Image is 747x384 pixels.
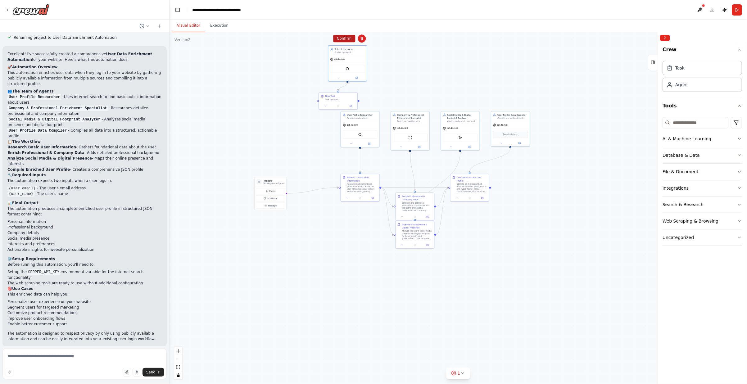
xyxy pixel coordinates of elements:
[7,186,37,191] code: {user_email}
[447,113,478,120] div: Social Media & Digital Footprint Analyzer
[436,186,448,208] g: Edge from 02a55ffa-75cb-462d-bc78-15eca02173ca to c7475e6b-f808-4d9d-9760-7d65a9e6a4ec
[328,45,367,81] div: Role of the agentGoal of the agentgpt-4o-miniSerperDevTool
[663,218,718,224] div: Web Scraping & Browsing
[7,128,162,139] li: - Compiles all data into a structured, actionable profile
[408,136,412,140] img: ScrapeWebsiteTool
[334,58,345,61] span: gpt-4o-mini
[7,128,68,133] code: User Profile Data Compiler
[360,142,378,146] button: Open in side panel
[7,156,92,160] strong: Analyze Social Media & Digital Presence
[335,47,365,51] div: Role of the agent
[468,148,512,172] g: Edge from 106f44b9-1c37-4b02-b0f1-314f083a0ca7 to c7475e6b-f808-4d9d-9760-7d65a9e6a4ec
[205,19,233,32] button: Execution
[7,230,162,236] li: Company details
[497,113,528,116] div: User Profile Data Compiler
[397,127,408,129] span: gpt-4o-mini
[461,145,478,149] button: Open in side panel
[7,331,162,342] p: The automation is designed to respect privacy by only using publicly available information and ca...
[254,177,287,210] div: TriggersNo triggers configuredEventScheduleManage
[12,65,57,69] strong: Automation Overview
[7,191,34,197] code: {user_name}
[27,269,61,275] code: SERPER_API_KEY
[675,65,685,71] div: Task
[335,51,365,54] div: Goal of the agent
[457,176,487,182] div: Compile Enriched User Profile
[422,243,433,247] button: Open in side panel
[7,106,108,111] code: Company & Professional Enrichment Specialist
[410,145,428,149] button: Open in side panel
[402,230,432,240] div: Analyze the user's social media presence and digital footprint for {user_email} and {user_name}. ...
[655,32,660,384] button: Toggle Sidebar
[663,136,711,142] div: AI & Machine Learning
[7,156,162,167] li: - Maps their online presence and interests
[408,243,422,247] button: No output available
[7,200,162,206] h2: 📊
[7,70,162,87] p: This automation enriches user data when they log in to your website by gathering publicly availab...
[269,190,275,193] span: Event
[663,152,700,158] div: Database & Data
[264,179,285,182] h3: Triggers
[337,83,349,91] g: Edge from 02c939eb-2c8d-4a0f-a29a-699cdaadfa9a to 6158182f-d754-466a-9af8-6889b7725c0c
[458,370,460,376] span: 1
[675,82,688,88] div: Agent
[256,203,285,209] button: Manage
[353,196,367,200] button: No output available
[7,310,162,316] li: Customize product recommendations
[7,139,162,144] h2: 📋
[7,151,84,155] strong: Enrich Professional & Company Data
[450,174,489,201] div: Compile Enriched User ProfileCompile all the researched information about {user_email} and {user_...
[7,291,162,297] p: This enriched data can help you:
[7,172,162,178] h2: 🔧
[397,120,428,123] div: Enrich user profiles with detailed company and professional information from {user_email} and {us...
[174,347,182,355] button: zoom in
[663,115,742,251] div: Tools
[491,111,530,147] div: User Profile Data CompilerCompile and synthesize all enriched user data from {user_email} and {us...
[395,192,434,220] div: Enrich Professional & Company DataBased on the basic user information, dive deeper into the user'...
[192,7,262,13] nav: breadcrumb
[256,196,285,201] button: Schedule
[511,141,528,145] button: Open in side panel
[172,19,205,32] button: Visual Editor
[7,94,162,105] li: - Uses internet search to find basic public information about users
[347,113,378,116] div: User Profile Researcher
[7,145,76,149] strong: Research Basic User Information
[5,368,14,377] button: Improve this prompt
[397,113,428,120] div: Company & Professional Enrichment Specialist
[7,206,162,217] p: The automation produces a complete enriched user profile in structured JSON format containing:
[7,105,162,116] li: - Researches detailed professional and company information
[319,93,358,110] div: New TaskTask description
[7,236,162,241] li: Social media presence
[663,201,704,208] div: Search & Research
[402,195,432,201] div: Enrich Professional & Company Data
[174,347,182,379] div: React Flow controls
[174,355,182,363] button: zoom out
[663,97,742,115] button: Tools
[7,286,162,291] h2: 🎯
[12,257,55,261] strong: Setup Requirements
[446,368,470,379] button: 1
[143,368,164,377] button: Send
[7,144,162,150] li: - Gathers foundational data about the user
[12,4,50,15] img: Logo
[7,178,162,183] p: The automation expects two inputs when a user logs in:
[7,219,162,224] li: Personal information
[347,183,378,193] div: Research and gather basic public information about the user with email {user_email} and name {use...
[333,35,355,42] button: Confirm
[663,169,699,175] div: File & Document
[7,88,162,94] h2: 👥
[12,89,54,93] strong: The Team of Agents
[347,124,358,126] span: gpt-4o-mini
[663,229,742,246] button: Uncategorized
[7,256,162,262] h2: ⚙️
[422,215,433,219] button: Open in side panel
[12,287,34,291] strong: Use Cases
[663,213,742,229] button: Web Scraping & Browsing
[7,241,162,247] li: Interests and preferences
[381,186,393,208] g: Edge from 3adc181b-3a16-4f7e-8b5e-d17d1614ef60 to 02a55ffa-75cb-462d-bc78-15eca02173ca
[381,186,393,236] g: Edge from 3adc181b-3a16-4f7e-8b5e-d17d1614ef60 to 09dc4e80-b54c-44fa-a8a8-da178efbb64c
[348,76,365,80] button: Open in side panel
[7,94,61,100] code: User Profile Researcher
[7,305,162,310] li: Segment users for targeted marketing
[174,363,182,371] button: fit view
[663,131,742,147] button: AI & Machine Learning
